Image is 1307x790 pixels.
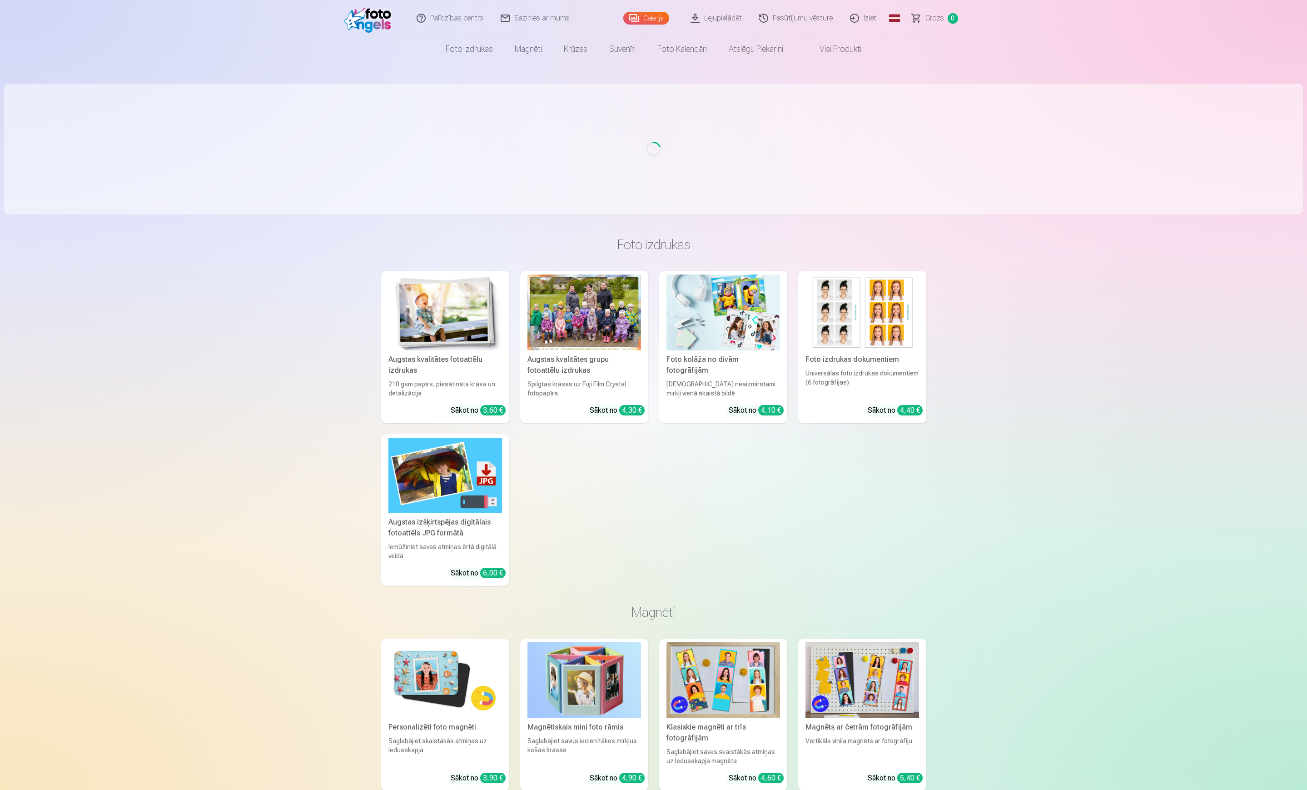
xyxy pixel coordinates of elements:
div: 4,30 € [619,405,645,415]
div: Foto izdrukas dokumentiem [802,354,923,365]
a: Augstas kvalitātes grupu fotoattēlu izdrukasSpilgtas krāsas uz Fuji Film Crystal fotopapīraSākot ... [520,271,648,423]
div: Magnēts ar četrām fotogrāfijām [802,722,923,733]
img: /fa1 [344,4,396,33]
div: Augstas izšķirtspējas digitālais fotoattēls JPG formātā [385,517,506,539]
div: Augstas kvalitātes fotoattēlu izdrukas [385,354,506,376]
div: Saglabājiet skaistākās atmiņas uz ledusskapja [385,736,506,765]
a: Foto izdrukas dokumentiemFoto izdrukas dokumentiemUniversālas foto izdrukas dokumentiem (6 fotogr... [798,271,926,423]
a: Foto izdrukas [435,36,504,62]
div: Sākot no [868,773,923,784]
div: Sākot no [729,405,784,416]
img: Foto izdrukas dokumentiem [805,275,919,350]
div: Sākot no [868,405,923,416]
div: 4,10 € [758,405,784,415]
div: Klasiskie magnēti ar trīs fotogrāfijām [663,722,784,744]
div: 4,40 € [897,405,923,415]
div: Saglabājiet savus iecienītākos mirkļus košās krāsās [524,736,645,765]
img: Magnēts ar četrām fotogrāfijām [805,642,919,718]
img: Personalizēti foto magnēti [388,642,502,718]
img: Augstas kvalitātes fotoattēlu izdrukas [388,275,502,350]
a: Suvenīri [598,36,646,62]
span: Grozs [925,13,944,24]
div: Sākot no [590,405,645,416]
div: Iemūžiniet savas atmiņas ērtā digitālā veidā [385,542,506,560]
div: 5,40 € [897,773,923,783]
a: Atslēgu piekariņi [718,36,794,62]
div: Augstas kvalitātes grupu fotoattēlu izdrukas [524,354,645,376]
div: 210 gsm papīrs, piesātināta krāsa un detalizācija [385,380,506,398]
div: Sākot no [729,773,784,784]
h3: Foto izdrukas [388,236,919,253]
div: 3,90 € [480,773,506,783]
div: Sākot no [451,773,506,784]
div: Sākot no [590,773,645,784]
div: Magnētiskais mini foto rāmis [524,722,645,733]
div: Spilgtas krāsas uz Fuji Film Crystal fotopapīra [524,380,645,398]
a: Krūzes [553,36,598,62]
div: Sākot no [451,405,506,416]
a: Augstas kvalitātes fotoattēlu izdrukasAugstas kvalitātes fotoattēlu izdrukas210 gsm papīrs, piesā... [381,271,509,423]
div: Foto kolāža no divām fotogrāfijām [663,354,784,376]
span: 0 [948,13,958,24]
img: Foto kolāža no divām fotogrāfijām [666,275,780,350]
a: Augstas izšķirtspējas digitālais fotoattēls JPG formātāAugstas izšķirtspējas digitālais fotoattēl... [381,434,509,586]
div: Vertikāls vinila magnēts ar fotogrāfiju [802,736,923,765]
div: 4,60 € [758,773,784,783]
div: [DEMOGRAPHIC_DATA] neaizmirstami mirkļi vienā skaistā bildē [663,380,784,398]
a: Magnēti [504,36,553,62]
div: 4,90 € [619,773,645,783]
div: Universālas foto izdrukas dokumentiem (6 fotogrāfijas) [802,369,923,398]
div: Saglabājiet savas skaistākās atmiņas uz ledusskapja magnēta [663,747,784,765]
div: 3,60 € [480,405,506,415]
div: Sākot no [451,568,506,579]
img: Klasiskie magnēti ar trīs fotogrāfijām [666,642,780,718]
a: Foto kalendāri [646,36,718,62]
img: Augstas izšķirtspējas digitālais fotoattēls JPG formātā [388,438,502,514]
div: Personalizēti foto magnēti [385,722,506,733]
h3: Magnēti [388,604,919,620]
a: Visi produkti [794,36,872,62]
img: Magnētiskais mini foto rāmis [527,642,641,718]
a: Galerija [623,12,669,25]
div: 6,00 € [480,568,506,578]
a: Foto kolāža no divām fotogrāfijāmFoto kolāža no divām fotogrāfijām[DEMOGRAPHIC_DATA] neaizmirstam... [659,271,787,423]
